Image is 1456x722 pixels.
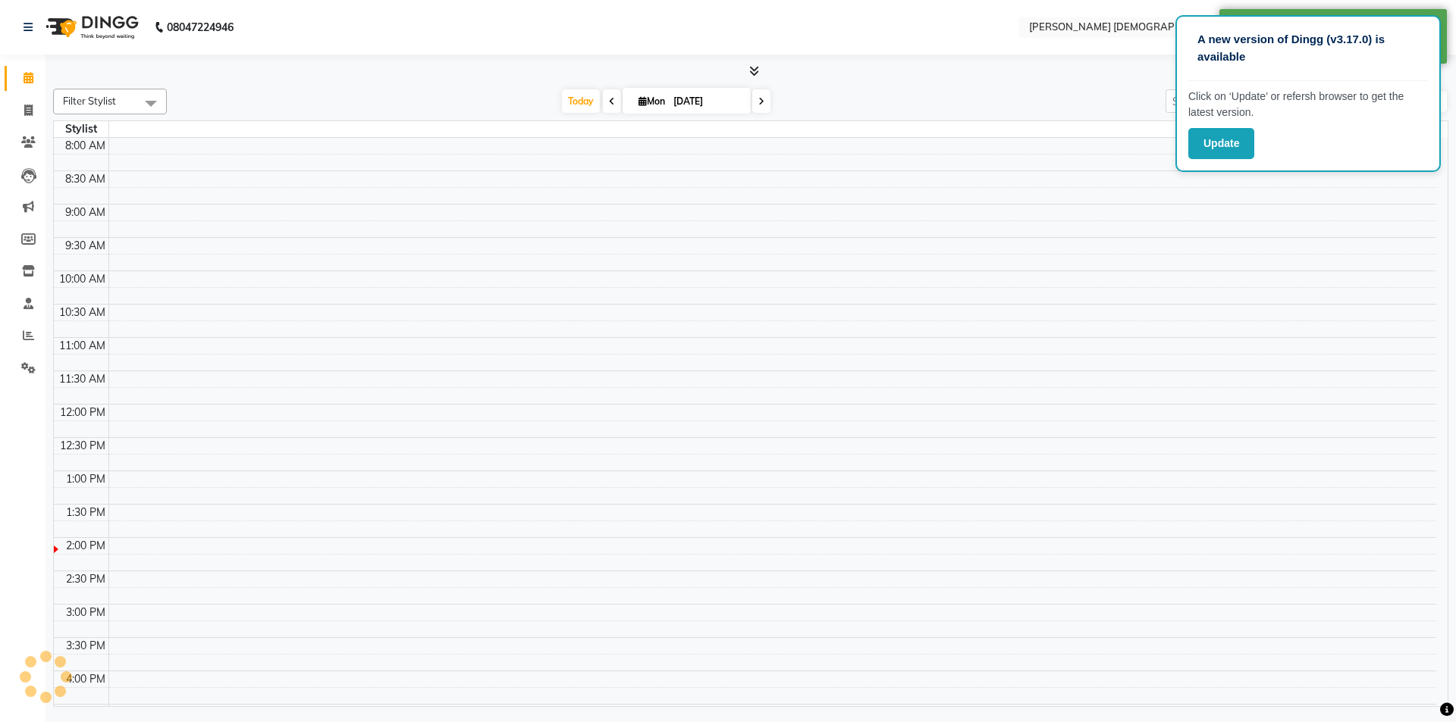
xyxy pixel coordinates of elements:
[1188,89,1428,120] p: Click on ‘Update’ or refersh browser to get the latest version.
[56,305,108,320] div: 10:30 AM
[56,338,108,354] div: 11:00 AM
[39,6,143,48] img: logo
[562,89,600,113] span: Today
[62,138,108,154] div: 8:00 AM
[57,405,108,420] div: 12:00 PM
[62,238,108,254] div: 9:30 AM
[63,705,108,720] div: 4:30 PM
[1166,89,1298,113] input: Search Appointment
[63,638,108,654] div: 3:30 PM
[56,271,108,287] div: 10:00 AM
[63,95,116,107] span: Filter Stylist
[54,121,108,137] div: Stylist
[63,671,108,687] div: 4:00 PM
[63,471,108,487] div: 1:00 PM
[62,171,108,187] div: 8:30 AM
[57,438,108,454] div: 12:30 PM
[56,371,108,387] div: 11:30 AM
[63,505,108,520] div: 1:30 PM
[63,571,108,587] div: 2:30 PM
[63,605,108,620] div: 3:00 PM
[669,90,745,113] input: 2025-09-01
[63,538,108,554] div: 2:00 PM
[62,205,108,220] div: 9:00 AM
[1188,128,1254,159] button: Update
[1197,31,1419,65] p: A new version of Dingg (v3.17.0) is available
[635,95,669,107] span: Mon
[167,6,234,48] b: 08047224946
